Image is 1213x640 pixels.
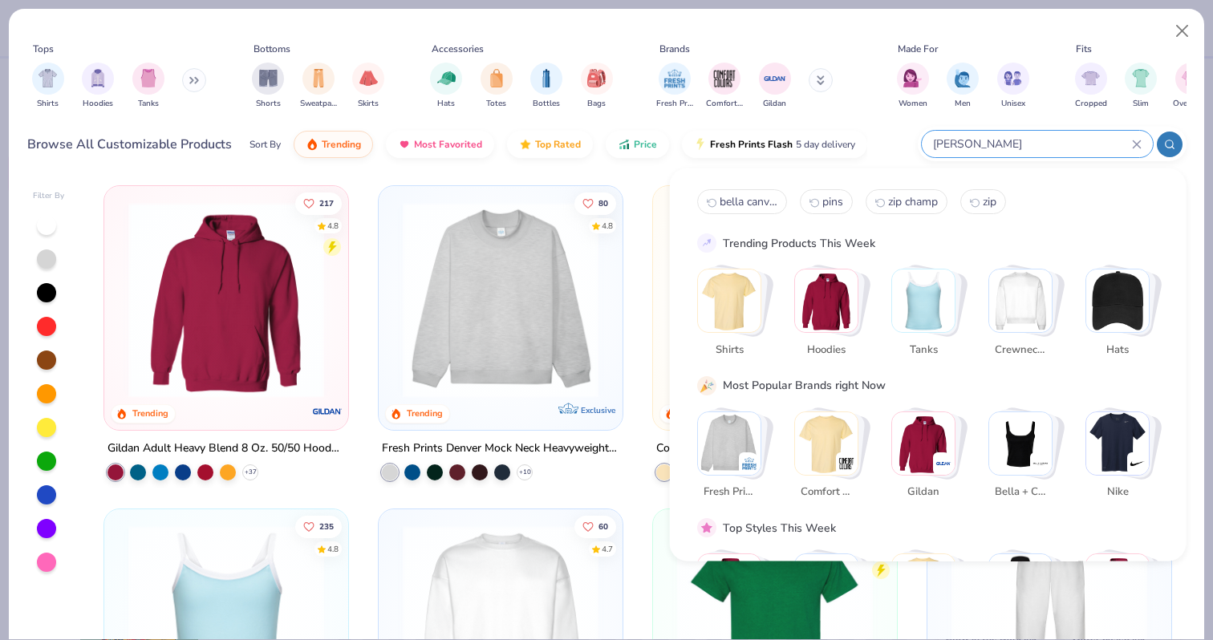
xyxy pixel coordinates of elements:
[39,69,57,87] img: Shirts Image
[432,42,484,56] div: Accessories
[891,269,965,364] button: Stack Card Button Tanks
[108,439,345,459] div: Gildan Adult Heavy Blend 8 Oz. 50/50 Hooded Sweatshirt
[697,189,787,214] button: bella canvas0
[947,63,979,110] button: filter button
[256,98,281,110] span: Shorts
[606,131,669,158] button: Price
[800,484,852,500] span: Comfort Colors
[32,63,64,110] button: filter button
[634,138,657,151] span: Price
[931,135,1132,153] input: Try "T-Shirt"
[306,138,318,151] img: trending.gif
[988,269,1062,364] button: Stack Card Button Crewnecks
[132,63,164,110] div: filter for Tanks
[997,63,1029,110] button: filter button
[741,455,757,471] img: Fresh Prints
[1081,69,1100,87] img: Cropped Image
[395,202,606,398] img: f5d85501-0dbb-4ee4-b115-c08fa3845d83
[437,98,455,110] span: Hats
[822,194,843,209] span: pins
[602,220,613,232] div: 4.8
[259,69,278,87] img: Shorts Image
[759,63,791,110] div: filter for Gildan
[602,543,613,555] div: 4.7
[1182,69,1200,87] img: Oversized Image
[1085,269,1159,364] button: Stack Card Button Hats
[897,63,929,110] div: filter for Women
[656,98,693,110] span: Fresh Prints
[574,515,616,537] button: Like
[328,220,339,232] div: 4.8
[300,98,337,110] span: Sweatpants
[507,131,593,158] button: Top Rated
[656,63,693,110] button: filter button
[763,67,787,91] img: Gildan Image
[430,63,462,110] button: filter button
[1125,63,1157,110] button: filter button
[1086,269,1149,332] img: Hats
[800,342,852,358] span: Hoodies
[663,67,687,91] img: Fresh Prints Image
[320,522,335,530] span: 235
[398,138,411,151] img: most_fav.gif
[414,138,482,151] span: Most Favorited
[1167,16,1198,47] button: Close
[763,98,786,110] span: Gildan
[300,63,337,110] div: filter for Sweatpants
[795,269,858,332] img: Hoodies
[1075,63,1107,110] div: filter for Cropped
[897,484,949,500] span: Gildan
[720,194,777,209] span: bella canvas
[935,455,951,471] img: Gildan
[892,269,955,332] img: Tanks
[994,484,1046,500] span: Bella + Canvas
[1032,455,1049,471] img: Bella + Canvas
[795,554,858,617] img: Sportswear
[320,199,335,207] span: 217
[352,63,384,110] button: filter button
[694,138,707,151] img: flash.gif
[997,63,1029,110] div: filter for Unisex
[899,98,927,110] span: Women
[1132,69,1150,87] img: Slim Image
[892,554,955,617] img: Athleisure
[712,67,736,91] img: Comfort Colors Image
[37,98,59,110] span: Shirts
[706,63,743,110] div: filter for Comfort Colors
[960,189,1006,214] button: zip3
[581,63,613,110] button: filter button
[723,519,836,536] div: Top Styles This Week
[27,135,232,154] div: Browse All Customizable Products
[698,554,761,617] img: Classic
[700,521,714,535] img: pink_star.gif
[82,63,114,110] button: filter button
[83,98,113,110] span: Hoodies
[800,189,853,214] button: pins1
[32,63,64,110] div: filter for Shirts
[706,63,743,110] button: filter button
[700,378,714,392] img: party_popper.gif
[33,42,54,56] div: Tops
[796,136,855,154] span: 5 day delivery
[656,439,873,459] div: Comfort Colors Adult Heavyweight T-Shirt
[888,194,938,209] span: zip champ
[587,98,606,110] span: Bags
[891,411,965,506] button: Stack Card Button Gildan
[838,455,854,471] img: Comfort Colors
[1173,63,1209,110] button: filter button
[723,377,886,394] div: Most Popular Brands right Now
[1004,69,1022,87] img: Unisex Image
[955,98,971,110] span: Men
[519,468,531,477] span: + 10
[486,98,506,110] span: Totes
[994,342,1046,358] span: Crewnecks
[703,342,755,358] span: Shirts
[1001,98,1025,110] span: Unisex
[698,269,761,332] img: Shirts
[656,63,693,110] div: filter for Fresh Prints
[1075,63,1107,110] button: filter button
[311,395,343,427] img: Gildan logo
[1086,554,1149,617] img: Casual
[947,63,979,110] div: filter for Men
[481,63,513,110] button: filter button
